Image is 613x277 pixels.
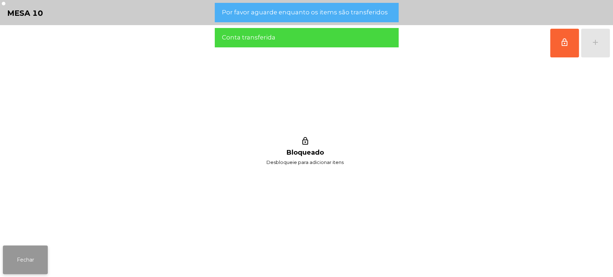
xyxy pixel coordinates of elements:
[3,245,48,274] button: Fechar
[7,8,43,19] h4: Mesa 10
[550,29,579,57] button: lock_outline
[300,137,311,147] i: lock_outline
[222,8,387,17] span: Por favor aguarde enquanto os items são transferidos
[560,38,569,47] span: lock_outline
[266,158,344,167] span: Desbloqueie para adicionar itens
[287,149,324,156] h1: Bloqueado
[222,33,275,42] span: Conta transferida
